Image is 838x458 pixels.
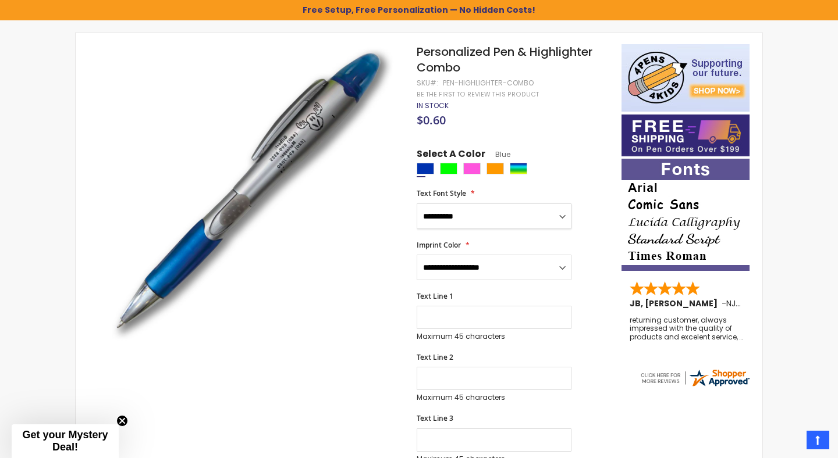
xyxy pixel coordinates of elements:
[639,381,751,391] a: 4pens.com certificate URL
[807,431,829,449] a: Top
[22,429,108,453] span: Get your Mystery Deal!
[726,298,741,309] span: NJ
[440,163,457,174] div: Lime Green
[487,163,504,174] div: Orange
[443,78,534,88] div: PEN-HIGHLIGHTER-COMBO
[417,112,446,128] span: $0.60
[417,393,571,402] p: Maximum 45 characters
[630,316,743,341] div: returning customer, always impressed with the quality of products and excelent service, will retu...
[622,114,750,156] img: Free shipping on orders over $199
[639,367,751,388] img: 4pens.com widget logo
[630,298,722,309] span: JB, [PERSON_NAME]
[12,424,119,458] div: Get your Mystery Deal!Close teaser
[417,188,466,198] span: Text Font Style
[417,413,453,423] span: Text Line 3
[417,163,434,174] div: Blue
[417,78,438,88] strong: SKU
[622,159,750,271] img: font-personalization-examples
[463,163,481,174] div: Pink
[417,291,453,301] span: Text Line 1
[417,352,453,362] span: Text Line 2
[417,101,449,110] span: In stock
[417,240,461,250] span: Imprint Color
[417,332,571,341] p: Maximum 45 characters
[116,415,128,427] button: Close teaser
[722,298,823,309] span: - ,
[417,148,485,163] span: Select A Color
[417,44,592,76] span: Personalized Pen & Highlighter Combo
[622,44,750,112] img: 4pens 4 kids
[417,101,449,110] div: Availability
[99,43,401,345] img: blue-pen-highlighter-combo_1.jpg
[485,149,510,159] span: Blue
[417,90,539,99] a: Be the first to review this product
[510,163,527,174] div: Assorted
